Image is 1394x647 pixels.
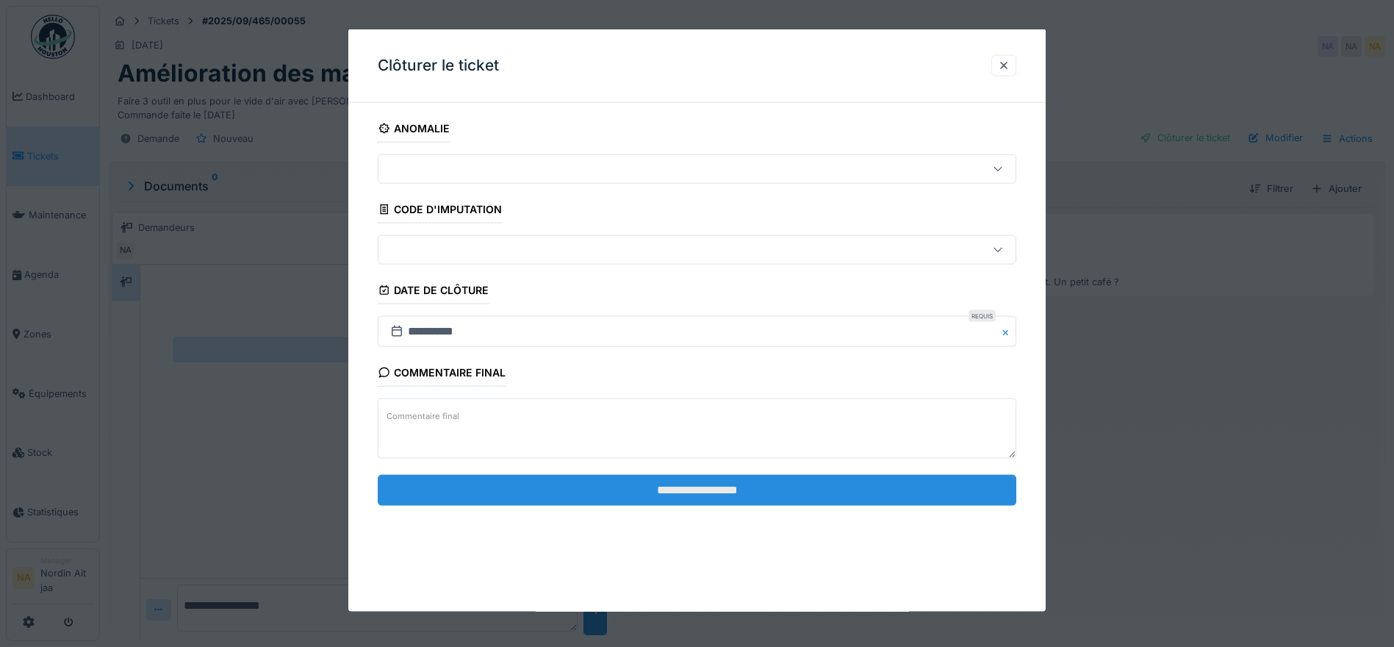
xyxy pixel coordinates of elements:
label: Commentaire final [384,407,462,425]
h3: Clôturer le ticket [378,57,499,75]
div: Code d'imputation [378,199,502,224]
div: Commentaire final [378,362,506,387]
button: Close [1000,316,1016,347]
div: Date de clôture [378,279,489,304]
div: Requis [969,310,996,322]
div: Anomalie [378,118,450,143]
